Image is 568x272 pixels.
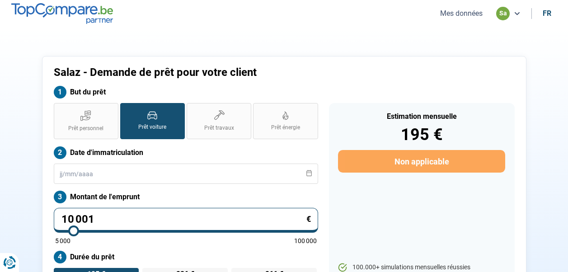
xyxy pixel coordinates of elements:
div: 195 € [338,127,505,143]
input: jj/mm/aaaa [54,164,318,184]
button: Mes données [437,9,485,18]
span: Prêt personnel [68,125,103,132]
label: Montant de l'emprunt [54,191,318,203]
span: Prêt travaux [204,124,234,132]
div: fr [543,9,551,18]
div: Estimation mensuelle [338,113,505,120]
li: 100.000+ simulations mensuelles réussies [338,263,505,272]
label: Durée du prêt [54,251,318,263]
label: Date d'immatriculation [54,146,318,159]
button: Non applicable [338,150,505,173]
span: 5 000 [55,238,70,244]
span: Prêt énergie [271,124,300,131]
div: sa [496,7,510,20]
span: 100 000 [294,238,317,244]
h1: Salaz - Demande de prêt pour votre client [54,66,397,79]
span: € [306,215,311,223]
img: TopCompare.be [11,3,113,23]
label: But du prêt [54,86,318,98]
span: Prêt voiture [138,123,166,131]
